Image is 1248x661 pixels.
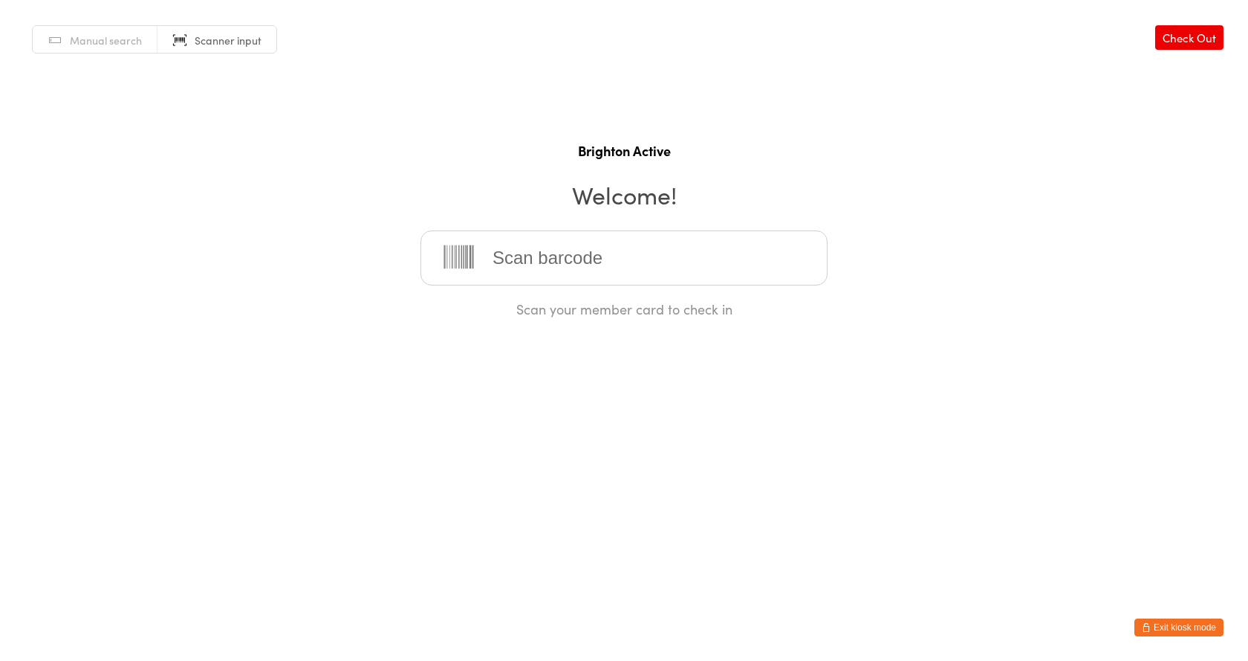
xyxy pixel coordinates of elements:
[1134,619,1223,636] button: Exit kiosk mode
[1155,25,1223,50] a: Check Out
[15,141,1233,160] h1: Brighton Active
[195,33,261,48] span: Scanner input
[70,33,142,48] span: Manual search
[15,178,1233,211] h2: Welcome!
[420,230,828,286] input: Scan barcode
[420,300,828,318] div: Scan your member card to check in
